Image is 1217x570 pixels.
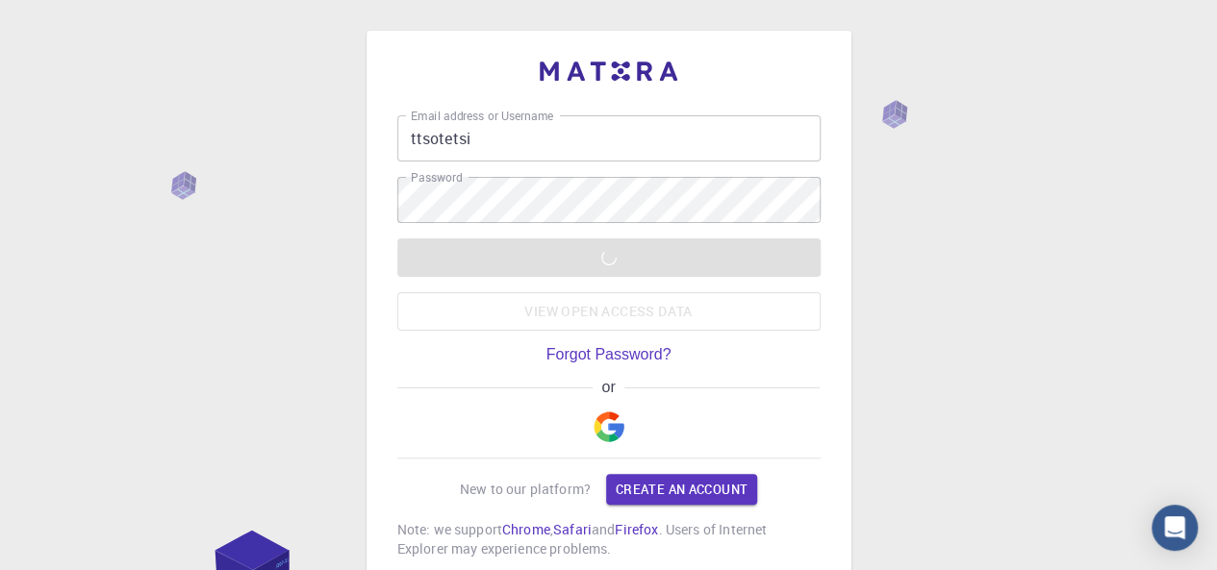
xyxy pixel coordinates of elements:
span: or [593,379,624,396]
a: Chrome [502,520,550,538]
img: Google [594,411,624,442]
a: Create an account [606,474,757,505]
a: Firefox [615,520,658,538]
a: Forgot Password? [546,346,672,363]
p: New to our platform? [460,480,591,499]
a: Safari [553,520,592,538]
p: Note: we support , and . Users of Internet Explorer may experience problems. [397,520,821,558]
label: Email address or Username [411,108,553,124]
label: Password [411,169,462,186]
div: Open Intercom Messenger [1152,505,1198,551]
